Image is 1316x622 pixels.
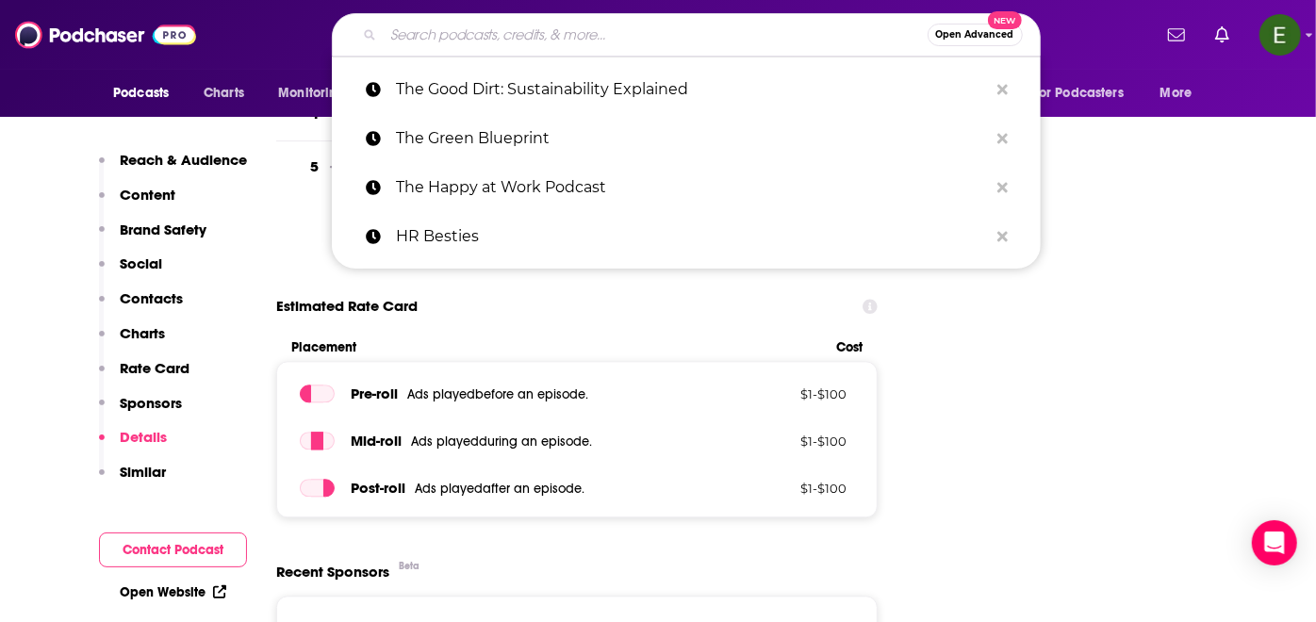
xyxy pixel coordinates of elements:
[724,481,847,496] p: $ 1 - $ 100
[936,30,1014,40] span: Open Advanced
[276,288,418,324] span: Estimated Rate Card
[99,151,247,186] button: Reach & Audience
[204,80,244,106] span: Charts
[100,75,193,111] button: open menu
[99,428,167,463] button: Details
[724,434,847,449] p: $ 1 - $ 100
[332,65,1041,114] a: The Good Dirt: Sustainability Explained
[1259,14,1301,56] span: Logged in as Emily.Kaplan
[1259,14,1301,56] img: User Profile
[928,24,1023,46] button: Open AdvancedNew
[415,481,584,497] span: Ads played after an episode .
[332,212,1041,261] a: HR Besties
[1147,75,1216,111] button: open menu
[120,289,183,307] p: Contacts
[99,324,165,359] button: Charts
[120,394,182,412] p: Sponsors
[351,432,402,450] span: Mid -roll
[332,114,1041,163] a: The Green Blueprint
[265,75,370,111] button: open menu
[1259,14,1301,56] button: Show profile menu
[120,254,162,272] p: Social
[351,385,398,402] span: Pre -roll
[120,151,247,169] p: Reach & Audience
[351,479,405,497] span: Post -roll
[724,386,847,401] p: $ 1 - $ 100
[1160,80,1193,106] span: More
[99,532,247,567] button: Contact Podcast
[99,394,182,429] button: Sponsors
[113,80,169,106] span: Podcasts
[332,163,1041,212] a: The Happy at Work Podcast
[120,324,165,342] p: Charts
[988,11,1022,29] span: New
[396,212,988,261] p: HR Besties
[384,20,928,50] input: Search podcasts, credits, & more...
[191,75,255,111] a: Charts
[332,13,1041,57] div: Search podcasts, credits, & more...
[396,114,988,163] p: The Green Blueprint
[1033,80,1124,106] span: For Podcasters
[396,163,988,212] p: The Happy at Work Podcast
[1021,75,1151,111] button: open menu
[291,339,820,355] span: Placement
[120,428,167,446] p: Details
[120,359,189,377] p: Rate Card
[1208,19,1237,51] a: Show notifications dropdown
[120,584,226,600] a: Open Website
[407,386,588,402] span: Ads played before an episode .
[396,65,988,114] p: The Good Dirt: Sustainability Explained
[99,463,166,498] button: Similar
[276,208,878,243] button: Show More
[120,463,166,481] p: Similar
[120,186,175,204] p: Content
[276,563,389,581] span: Recent Sponsors
[15,17,196,53] img: Podchaser - Follow, Share and Rate Podcasts
[399,560,419,572] div: Beta
[411,434,592,450] span: Ads played during an episode .
[276,141,362,193] a: 5
[278,80,345,106] span: Monitoring
[99,254,162,289] button: Social
[99,359,189,394] button: Rate Card
[310,156,319,178] h3: 5
[836,339,863,355] span: Cost
[99,221,206,255] button: Brand Safety
[99,289,183,324] button: Contacts
[99,186,175,221] button: Content
[1160,19,1193,51] a: Show notifications dropdown
[1252,520,1297,565] div: Open Intercom Messenger
[120,221,206,238] p: Brand Safety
